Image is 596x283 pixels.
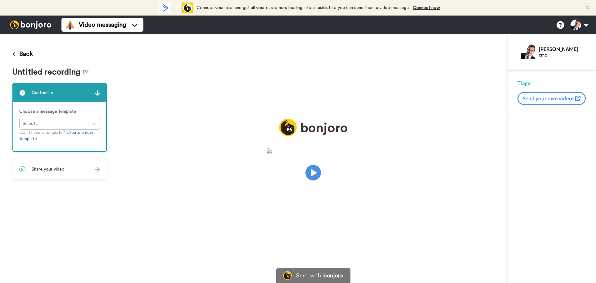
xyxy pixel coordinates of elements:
[539,46,586,52] div: [PERSON_NAME]
[32,166,65,172] span: Share your video
[276,268,350,283] a: Bonjoro LogoSent withbonjoro
[517,92,586,105] button: Send your own videos
[65,20,75,30] img: vm-color.svg
[19,130,93,141] a: Create a new template
[12,159,107,179] div: 2Share your video
[79,21,126,29] span: Video messaging
[7,21,54,29] img: bj-logo-header-white.svg
[19,108,100,115] p: Choose a message template
[267,148,360,153] img: bea873a0-41f7-466b-abc5-11c753522a68.jpg
[413,6,440,10] a: Connect now
[19,166,25,172] span: 2
[196,6,410,10] span: Connect your tool and get all your customers loading into a tasklist so you can send them a video...
[517,80,586,87] div: Tiago
[95,167,100,172] img: arrow.svg
[19,90,25,96] span: 1
[12,68,83,77] span: Untitled recording
[95,90,100,96] img: arrow.svg
[19,130,100,142] p: Don’t have a template?
[539,52,586,58] div: cmo
[323,273,343,278] div: bonjoro
[296,273,321,278] div: Sent with
[159,2,193,13] div: animation
[279,119,347,136] img: logo_full.png
[12,47,33,62] button: Back
[32,90,53,96] span: Customise
[521,44,536,59] img: Profile Image
[283,271,292,280] img: Bonjoro Logo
